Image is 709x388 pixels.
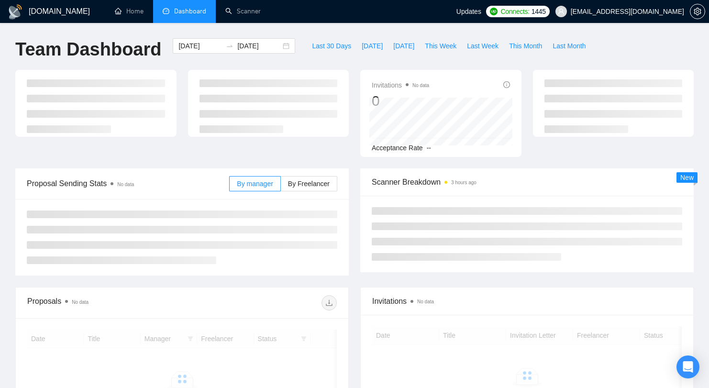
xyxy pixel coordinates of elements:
span: info-circle [503,81,510,88]
img: upwork-logo.png [490,8,498,15]
button: Last Week [462,38,504,54]
button: [DATE] [388,38,420,54]
div: Open Intercom Messenger [676,355,699,378]
button: Last 30 Days [307,38,356,54]
span: -- [427,144,431,152]
span: By manager [237,180,273,188]
span: No data [417,299,434,304]
span: to [226,42,233,50]
div: 0 [372,92,429,110]
span: swap-right [226,42,233,50]
span: 1445 [532,6,546,17]
span: [DATE] [362,41,383,51]
span: Invitations [372,79,429,91]
span: user [558,8,565,15]
span: Updates [456,8,481,15]
h1: Team Dashboard [15,38,161,61]
span: This Week [425,41,456,51]
span: This Month [509,41,542,51]
input: End date [237,41,281,51]
button: This Month [504,38,547,54]
span: No data [117,182,134,187]
a: searchScanner [225,7,261,15]
button: Last Month [547,38,591,54]
button: This Week [420,38,462,54]
span: Dashboard [174,7,206,15]
span: Acceptance Rate [372,144,423,152]
span: dashboard [163,8,169,14]
img: logo [8,4,23,20]
span: [DATE] [393,41,414,51]
a: homeHome [115,7,144,15]
span: Connects: [500,6,529,17]
span: No data [412,83,429,88]
span: Last Month [553,41,586,51]
span: No data [72,299,89,305]
span: Last 30 Days [312,41,351,51]
button: [DATE] [356,38,388,54]
span: Proposal Sending Stats [27,177,229,189]
input: Start date [178,41,222,51]
span: By Freelancer [288,180,330,188]
time: 3 hours ago [451,180,476,185]
div: Proposals [27,295,182,310]
span: Last Week [467,41,499,51]
span: Invitations [372,295,682,307]
span: Scanner Breakdown [372,176,682,188]
span: New [680,174,694,181]
button: setting [690,4,705,19]
a: setting [690,8,705,15]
